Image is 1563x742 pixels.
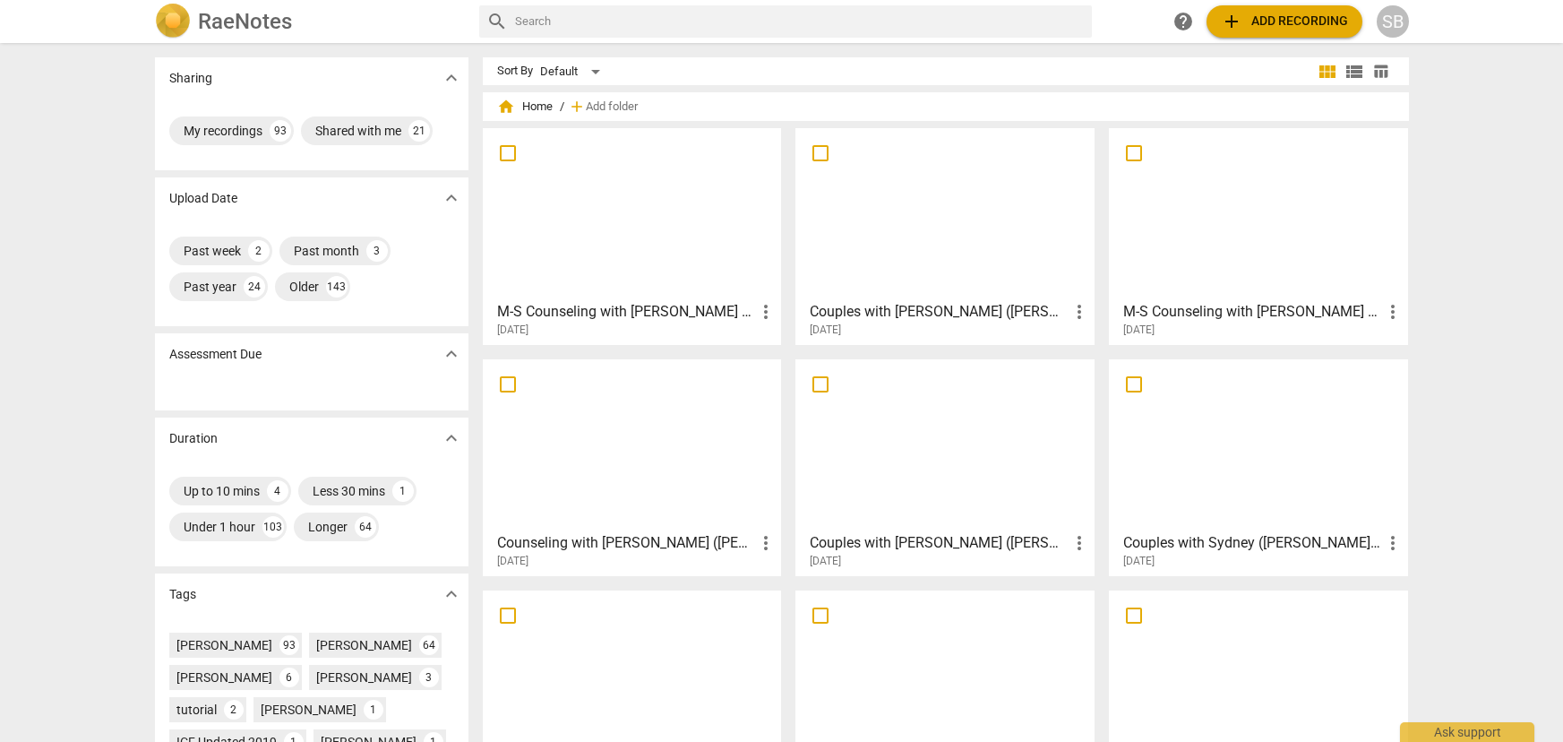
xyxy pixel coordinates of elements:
[364,700,383,720] div: 1
[355,516,376,538] div: 64
[1069,301,1090,323] span: more_vert
[810,532,1069,554] h3: Couples with Sydney (Kerry, Rick W) 9-9-25
[1368,58,1395,85] button: Table view
[438,425,465,452] button: Show more
[1377,5,1409,38] button: SB
[1123,554,1155,569] span: [DATE]
[586,100,638,114] span: Add folder
[1123,323,1155,338] span: [DATE]
[438,581,465,608] button: Show more
[392,480,414,502] div: 1
[1382,301,1404,323] span: more_vert
[441,67,462,89] span: expand_more
[1400,722,1534,742] div: Ask support
[366,240,388,262] div: 3
[313,482,385,500] div: Less 30 mins
[289,278,319,296] div: Older
[1317,61,1338,82] span: view_module
[419,668,439,687] div: 3
[184,122,262,140] div: My recordings
[1123,301,1382,323] h3: M-S Counseling with Sydney (E Breanna)
[1314,58,1341,85] button: Tile view
[1341,58,1368,85] button: List view
[155,4,191,39] img: Logo
[497,98,515,116] span: home
[1069,532,1090,554] span: more_vert
[497,554,528,569] span: [DATE]
[176,669,272,686] div: [PERSON_NAME]
[755,532,777,554] span: more_vert
[169,585,196,604] p: Tags
[1382,532,1404,554] span: more_vert
[1207,5,1362,38] button: Upload
[486,11,508,32] span: search
[224,700,244,720] div: 2
[441,343,462,365] span: expand_more
[248,240,270,262] div: 2
[184,482,260,500] div: Up to 10 mins
[802,134,1088,337] a: Couples with [PERSON_NAME] ([PERSON_NAME], [PERSON_NAME])[DATE]
[810,554,841,569] span: [DATE]
[441,427,462,449] span: expand_more
[279,668,299,687] div: 6
[315,122,401,140] div: Shared with me
[262,516,284,538] div: 103
[279,635,299,655] div: 93
[497,301,756,323] h3: M-S Counseling with Sydney Blanchard (Kerry, Rick W)
[184,278,236,296] div: Past year
[267,480,288,502] div: 4
[1115,366,1402,568] a: Couples with Sydney ([PERSON_NAME] & [PERSON_NAME])[DATE]
[1372,63,1389,80] span: table_chart
[294,242,359,260] div: Past month
[169,69,212,88] p: Sharing
[540,57,606,86] div: Default
[169,189,237,208] p: Upload Date
[408,120,430,142] div: 21
[326,276,348,298] div: 143
[497,532,756,554] h3: Counseling with Sydney (Marsha, Sam, P)
[489,134,776,337] a: M-S Counseling with [PERSON_NAME] ([PERSON_NAME])[DATE]
[1221,11,1242,32] span: add
[441,583,462,605] span: expand_more
[261,701,356,719] div: [PERSON_NAME]
[184,242,241,260] div: Past week
[270,120,291,142] div: 93
[1115,134,1402,337] a: M-S Counseling with [PERSON_NAME] (E [PERSON_NAME])[DATE]
[1123,532,1382,554] h3: Couples with Sydney (Leila & Alex)
[497,323,528,338] span: [DATE]
[438,341,465,367] button: Show more
[560,100,564,114] span: /
[176,636,272,654] div: [PERSON_NAME]
[438,185,465,211] button: Show more
[1167,5,1199,38] a: Help
[176,701,217,719] div: tutorial
[1221,11,1348,32] span: Add recording
[316,669,412,686] div: [PERSON_NAME]
[316,636,412,654] div: [PERSON_NAME]
[441,187,462,209] span: expand_more
[497,98,553,116] span: Home
[497,65,533,78] div: Sort By
[169,345,262,364] p: Assessment Due
[515,7,1085,36] input: Search
[438,65,465,91] button: Show more
[308,518,348,536] div: Longer
[489,366,776,568] a: Counseling with [PERSON_NAME] ([PERSON_NAME], [PERSON_NAME], P)[DATE]
[802,366,1088,568] a: Couples with [PERSON_NAME] ([PERSON_NAME]) [DATE][DATE]
[244,276,265,298] div: 24
[568,98,586,116] span: add
[1344,61,1365,82] span: view_list
[810,323,841,338] span: [DATE]
[810,301,1069,323] h3: Couples with Sydney (Sam, Marsha P)
[184,518,255,536] div: Under 1 hour
[419,635,439,655] div: 64
[1172,11,1194,32] span: help
[169,429,218,448] p: Duration
[198,9,292,34] h2: RaeNotes
[155,4,465,39] a: LogoRaeNotes
[755,301,777,323] span: more_vert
